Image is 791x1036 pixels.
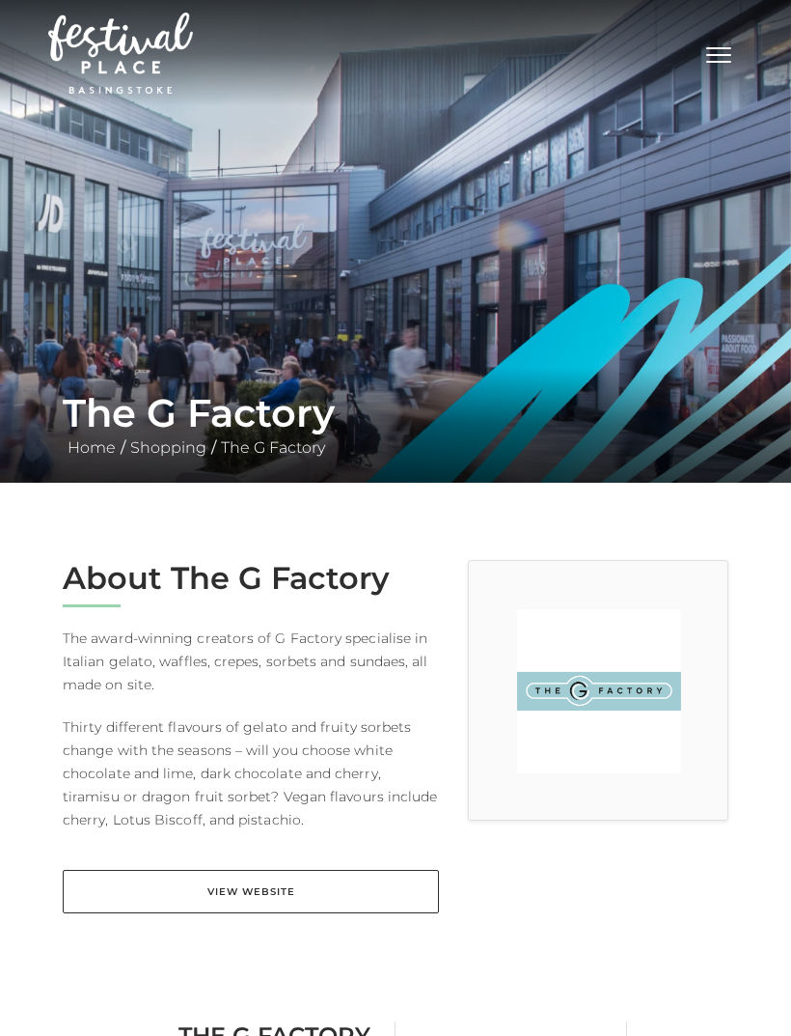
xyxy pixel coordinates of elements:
[63,560,439,597] h2: About The G Factory
[63,627,439,696] p: The award-winning creators of G Factory specialise in Italian gelato, waffles, crepes, sorbets an...
[63,715,439,831] p: Thirty different flavours of gelato and fruity sorbets change with the seasons – will you choose ...
[695,39,743,67] button: Toggle navigation
[63,390,728,436] h1: The G Factory
[216,438,330,457] a: The G Factory
[63,438,121,457] a: Home
[48,13,193,94] img: Festival Place Logo
[125,438,211,457] a: Shopping
[48,390,743,460] div: / /
[63,870,439,913] a: View Website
